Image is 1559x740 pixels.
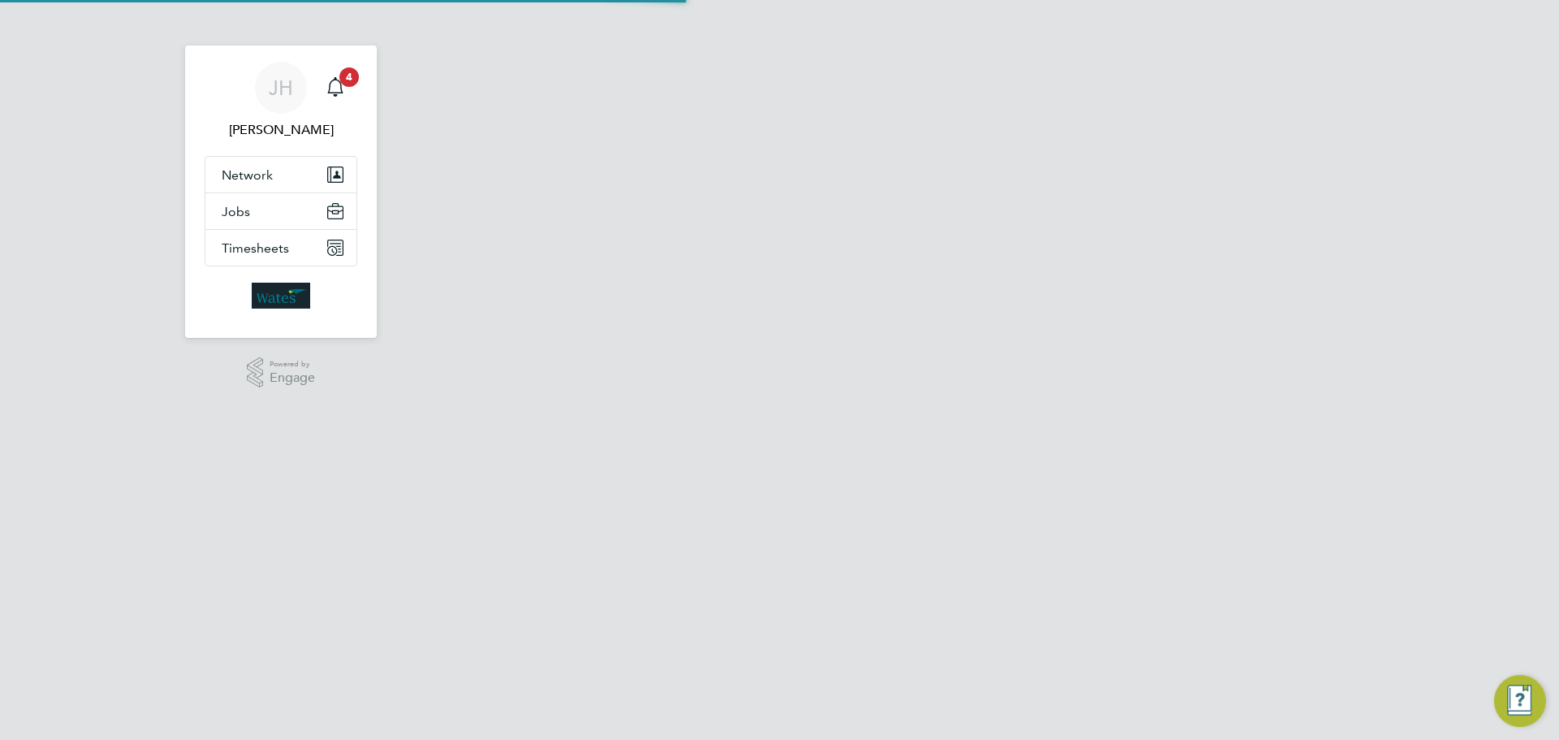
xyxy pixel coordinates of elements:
span: Jobs [222,204,250,219]
span: Powered by [270,357,315,371]
button: Jobs [205,193,356,229]
a: Go to home page [205,283,357,309]
img: wates-logo-retina.png [252,283,310,309]
span: JH [269,77,293,98]
button: Engage Resource Center [1494,675,1546,727]
span: Timesheets [222,240,289,256]
span: Network [222,167,273,183]
a: 4 [319,62,352,114]
span: Jackie Howlett-Mason [205,120,357,140]
a: JH[PERSON_NAME] [205,62,357,140]
button: Network [205,157,356,193]
nav: Main navigation [185,45,377,338]
button: Timesheets [205,230,356,266]
span: 4 [339,67,359,87]
span: Engage [270,371,315,385]
a: Powered byEngage [247,357,316,388]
